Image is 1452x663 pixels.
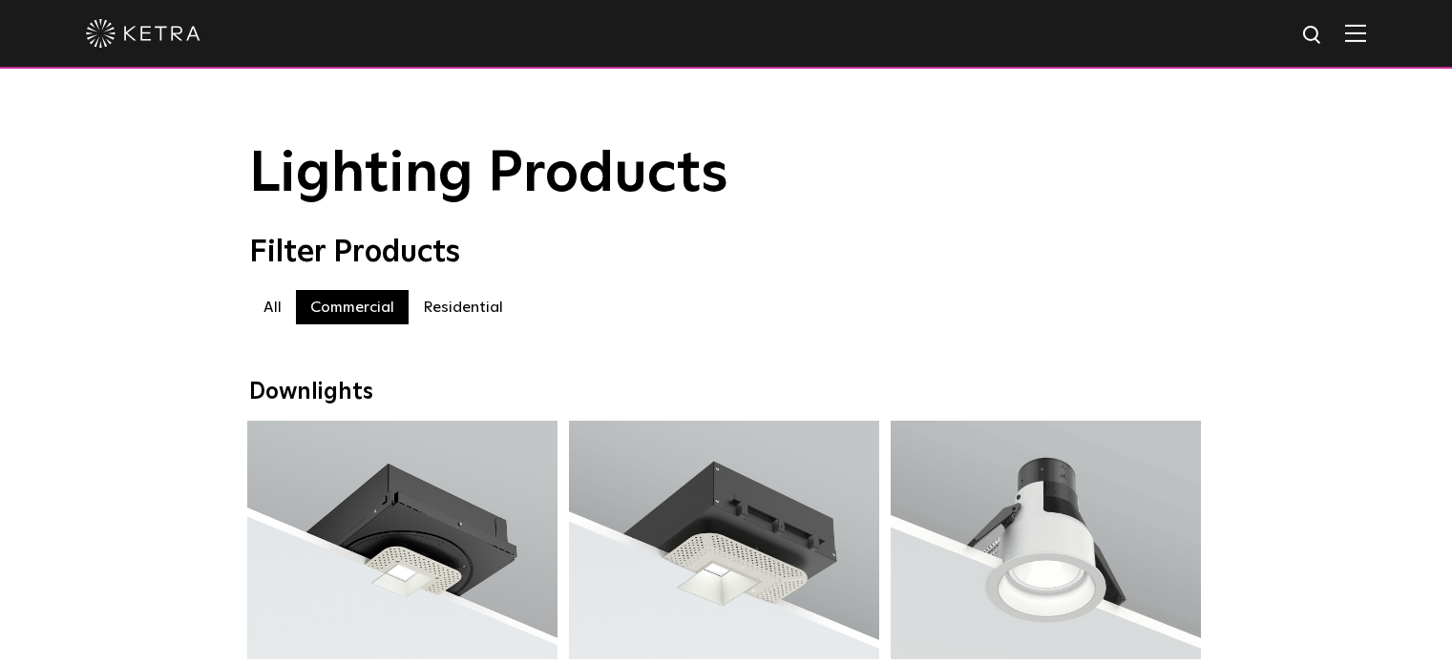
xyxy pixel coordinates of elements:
img: Hamburger%20Nav.svg [1345,24,1366,42]
div: Downlights [249,379,1204,406]
img: ketra-logo-2019-white [86,19,200,48]
label: Commercial [296,290,409,324]
label: Residential [409,290,517,324]
label: All [249,290,296,324]
img: search icon [1301,24,1325,48]
span: Lighting Products [249,146,728,203]
div: Filter Products [249,235,1204,271]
